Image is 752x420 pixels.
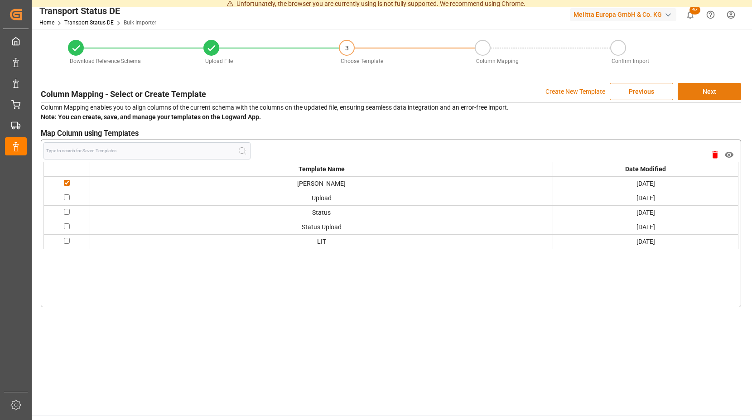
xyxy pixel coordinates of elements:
[70,58,141,64] span: Download Reference Schema
[612,58,649,64] span: Confirm Import
[90,176,553,191] td: [PERSON_NAME]
[41,103,741,122] p: Column Mapping enables you to align columns of the current schema with the columns on the updated...
[610,83,673,100] button: Previous
[570,8,676,21] div: Melitta Europa GmbH & Co. KG
[46,147,238,154] input: Type to search for Saved Templates
[90,220,553,234] td: Status Upload
[553,176,738,191] td: [DATE]
[553,191,738,205] td: [DATE]
[341,58,383,64] span: Choose Template
[90,234,553,249] td: LIT
[39,4,156,18] div: Transport Status DE
[41,128,741,140] h3: Map Column using Templates
[39,19,54,26] a: Home
[570,6,680,23] button: Melitta Europa GmbH & Co. KG
[680,5,700,25] button: show 47 new notifications
[64,19,114,26] a: Transport Status DE
[545,83,605,100] p: Create New Template
[700,5,721,25] button: Help Center
[476,58,519,64] span: Column Mapping
[553,162,738,176] th: Date Modified
[553,220,738,234] td: [DATE]
[553,234,738,249] td: [DATE]
[340,41,354,56] div: 3
[689,5,700,14] span: 47
[553,205,738,220] td: [DATE]
[678,83,741,100] button: Next
[90,205,553,220] td: Status
[90,191,553,205] td: Upload
[41,113,261,121] strong: Note: You can create, save, and manage your templates on the Logward App.
[90,162,553,176] th: Template Name
[205,58,233,64] span: Upload File
[41,88,206,100] h3: Column Mapping - Select or Create Template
